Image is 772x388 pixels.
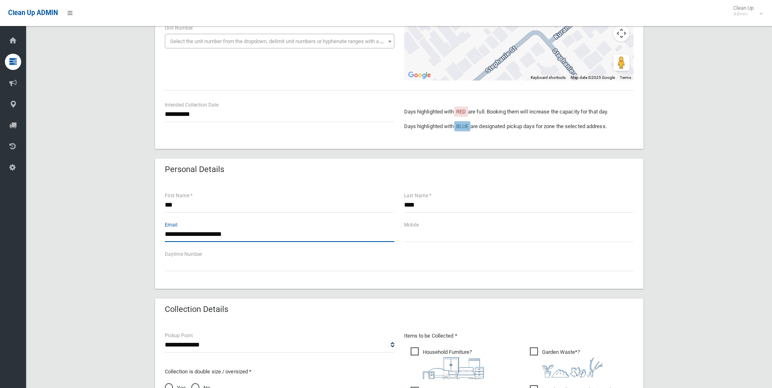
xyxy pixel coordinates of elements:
i: ? [423,349,484,379]
p: Days highlighted with are designated pickup days for zone the selected address. [404,122,634,131]
span: RED [456,109,466,115]
span: Household Furniture [411,347,484,379]
header: Personal Details [155,161,234,177]
button: Drag Pegman onto the map to open Street View [613,54,630,71]
span: BLUE [456,123,468,129]
span: Clean Up [729,5,762,17]
img: aa9efdbe659d29b613fca23ba79d85cb.png [423,357,484,379]
header: Collection Details [155,301,238,317]
a: Open this area in Google Maps (opens a new window) [406,70,433,81]
span: Map data ©2025 Google [571,75,615,80]
span: Garden Waste* [530,347,603,377]
p: Collection is double size / oversized * [165,367,394,377]
span: Select the unit number from the dropdown, delimit unit numbers or hyphenate ranges with a comma [170,38,398,44]
a: Terms (opens in new tab) [620,75,631,80]
p: Items to be Collected * [404,331,634,341]
span: Clean Up ADMIN [8,9,58,17]
i: ? [542,349,603,377]
button: Map camera controls [613,25,630,41]
img: 4fd8a5c772b2c999c83690221e5242e0.png [542,357,603,377]
p: Days highlighted with are full. Booking them will increase the capacity for that day. [404,107,634,117]
button: Keyboard shortcuts [531,75,566,81]
img: Google [406,70,433,81]
small: Admin [733,11,754,17]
